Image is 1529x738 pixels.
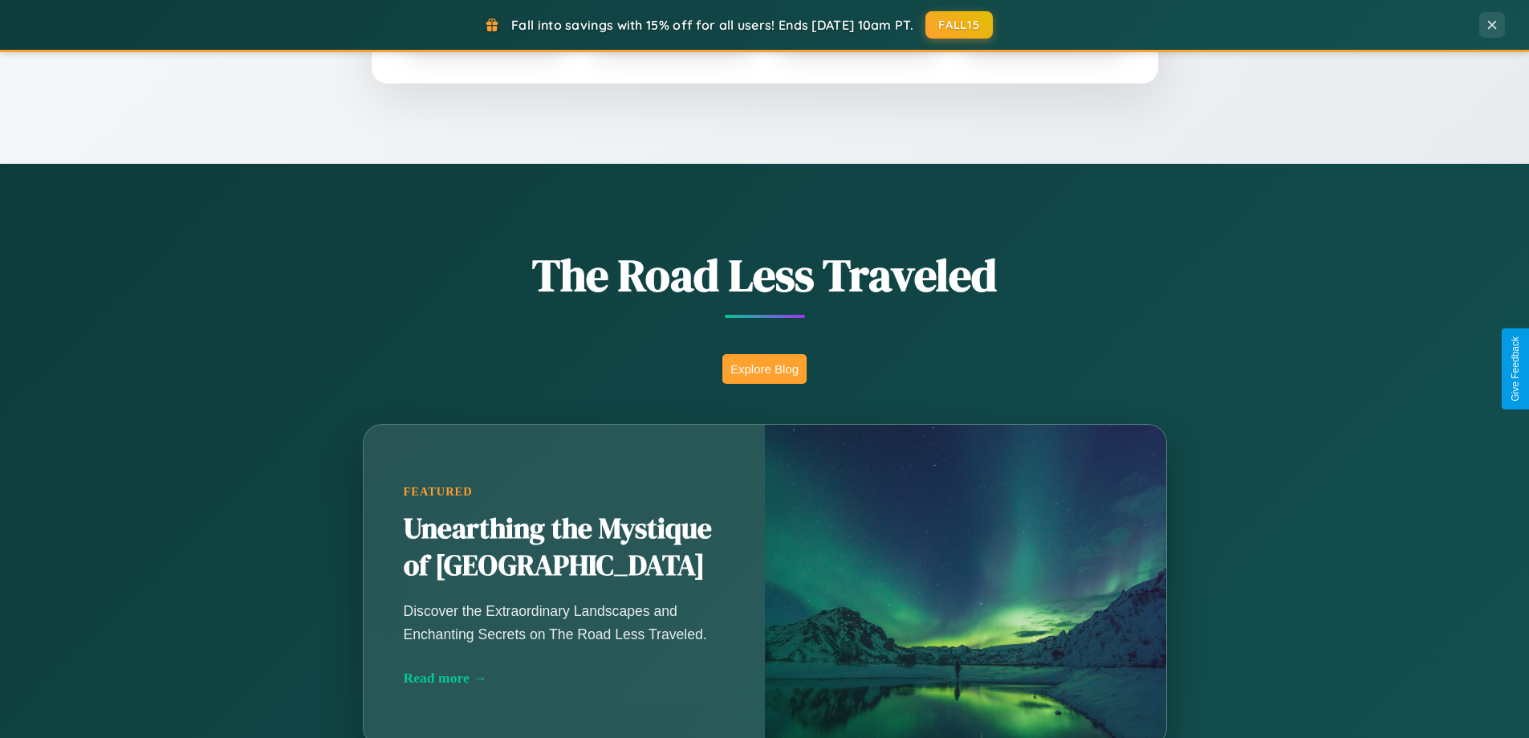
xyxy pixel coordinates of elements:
h2: Unearthing the Mystique of [GEOGRAPHIC_DATA] [404,511,725,585]
p: Discover the Extraordinary Landscapes and Enchanting Secrets on The Road Less Traveled. [404,600,725,645]
button: Explore Blog [722,354,807,384]
div: Read more → [404,670,725,687]
button: FALL15 [925,11,993,39]
div: Give Feedback [1510,336,1521,402]
h1: The Road Less Traveled [283,244,1246,306]
div: Featured [404,485,725,499]
span: Fall into savings with 15% off for all users! Ends [DATE] 10am PT. [511,17,913,33]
